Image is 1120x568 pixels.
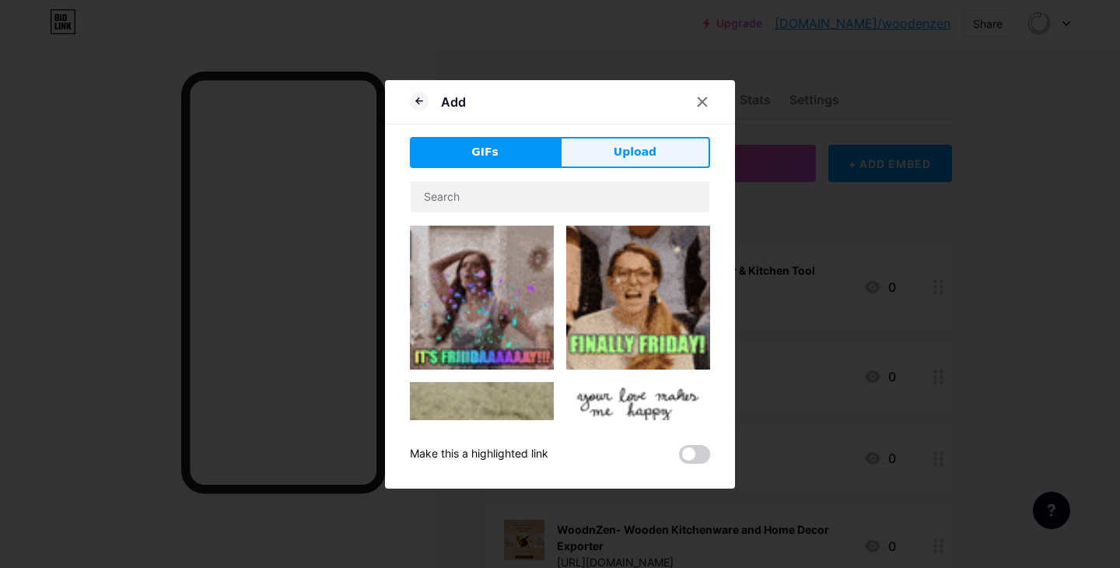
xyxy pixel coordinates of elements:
img: Gihpy [566,226,710,370]
img: Gihpy [566,382,710,526]
span: Upload [614,144,656,160]
button: GIFs [410,137,560,168]
button: Upload [560,137,710,168]
div: Make this a highlighted link [410,445,548,464]
span: GIFs [471,144,499,160]
img: Gihpy [410,226,554,370]
input: Search [411,181,709,212]
div: Add [441,93,466,111]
